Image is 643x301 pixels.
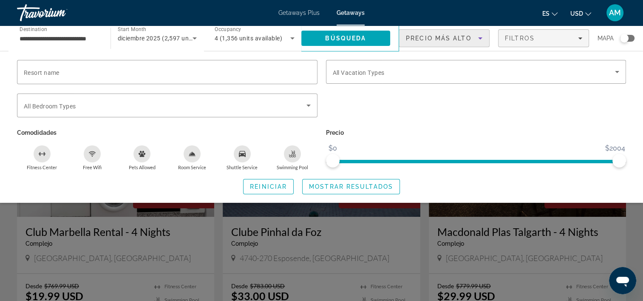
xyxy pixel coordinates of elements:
mat-select: Sort by [406,33,482,43]
span: Free Wifi [83,165,102,170]
span: Fitness Center [27,165,57,170]
button: Search [301,31,391,46]
button: Room Service [167,145,217,170]
a: Getaways Plus [278,9,320,16]
button: Filters [498,29,589,47]
span: Occupancy [215,26,241,32]
a: Getaways [337,9,365,16]
span: ngx-slider-max [612,154,626,168]
button: Free Wifi [67,145,117,170]
span: Mapa [598,32,614,44]
span: Shuttle Service [227,165,258,170]
button: Reiniciar [243,179,294,194]
p: Precio [326,127,626,139]
button: Pets Allowed [117,145,167,170]
span: Room Service [178,165,206,170]
ngx-slider: ngx-slider [326,160,626,162]
p: Comodidades [17,127,317,139]
span: Destination [20,26,47,32]
span: $0 [327,142,338,155]
span: USD [570,10,583,17]
iframe: Botón para iniciar la ventana de mensajería [609,267,636,294]
span: All Vacation Types [333,69,385,76]
a: Travorium [17,2,102,24]
span: All Bedroom Types [24,103,76,110]
button: Shuttle Service [217,145,267,170]
button: Mostrar resultados [302,179,400,194]
span: Start Month [118,26,146,32]
span: Filtros [505,35,535,42]
button: Change language [542,7,558,20]
span: 4 (1,356 units available) [215,35,282,42]
span: diciembre 2025 (2,597 units available) [118,35,225,42]
button: Fitness Center [17,145,67,170]
span: AM [609,9,621,17]
span: Mostrar resultados [309,183,393,190]
span: Swimming Pool [277,165,308,170]
span: $2004 [604,142,626,155]
button: Swimming Pool [267,145,317,170]
span: es [542,10,550,17]
span: ngx-slider [326,154,340,168]
span: Pets Allowed [129,165,156,170]
span: Resort name [24,69,59,76]
input: Select destination [20,34,99,44]
button: User Menu [604,4,626,22]
span: Reiniciar [250,183,287,190]
button: Change currency [570,7,591,20]
span: Precio más alto [406,35,471,42]
span: Búsqueda [325,35,366,42]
